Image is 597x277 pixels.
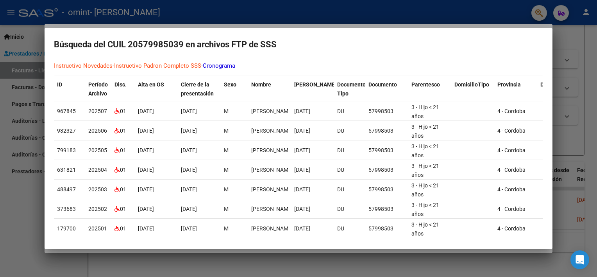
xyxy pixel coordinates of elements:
[138,128,154,134] span: [DATE]
[224,206,229,212] span: M
[114,81,127,88] span: Disc.
[114,126,132,135] div: 01
[497,186,526,192] span: 4 - Cordoba
[138,225,154,232] span: [DATE]
[138,147,154,153] span: [DATE]
[57,128,76,134] span: 932327
[181,147,197,153] span: [DATE]
[138,108,154,114] span: [DATE]
[497,167,526,173] span: 4 - Cordoba
[497,81,521,88] span: Provincia
[497,128,526,134] span: 4 - Cordoba
[224,167,229,173] span: M
[294,128,310,134] span: [DATE]
[248,76,291,102] datatable-header-cell: Nombre
[135,76,178,102] datatable-header-cell: Alta en OS
[294,147,310,153] span: [DATE]
[294,206,310,212] span: [DATE]
[251,186,293,192] span: SARMIENTO PERALTA LU
[224,108,229,114] span: M
[224,147,229,153] span: M
[114,107,132,116] div: 01
[54,61,543,70] p: - -
[334,76,365,102] datatable-header-cell: Documento Tipo
[368,81,397,88] span: Documento
[337,81,366,97] span: Documento Tipo
[88,81,108,97] span: Período Archivo
[411,124,439,139] span: 3 - Hijo < 21 años
[368,165,405,174] div: 57998503
[337,205,362,214] div: DU
[497,206,526,212] span: 4 - Cordoba
[411,202,439,217] span: 3 - Hijo < 21 años
[251,167,293,173] span: SARMIENTO PERALTA LU
[88,206,107,212] span: 202502
[337,107,362,116] div: DU
[57,81,62,88] span: ID
[411,221,439,237] span: 3 - Hijo < 21 años
[138,186,154,192] span: [DATE]
[291,76,334,102] datatable-header-cell: Fecha Nac.
[294,167,310,173] span: [DATE]
[138,206,154,212] span: [DATE]
[251,147,293,153] span: SARMIENTO PERALTA LU
[224,128,229,134] span: M
[88,186,107,192] span: 202503
[497,225,526,232] span: 4 - Cordoba
[57,167,76,173] span: 631821
[251,81,271,88] span: Nombre
[224,186,229,192] span: M
[337,185,362,194] div: DU
[570,250,589,269] div: Open Intercom Messenger
[294,81,338,88] span: [PERSON_NAME].
[368,107,405,116] div: 57998503
[181,225,197,232] span: [DATE]
[114,146,132,155] div: 01
[114,165,132,174] div: 01
[181,108,197,114] span: [DATE]
[85,76,111,102] datatable-header-cell: Período Archivo
[540,81,576,88] span: Departamento
[294,108,310,114] span: [DATE]
[368,205,405,214] div: 57998503
[54,76,85,102] datatable-header-cell: ID
[178,76,221,102] datatable-header-cell: Cierre de la presentación
[224,225,229,232] span: M
[88,128,107,134] span: 202506
[368,185,405,194] div: 57998503
[181,167,197,173] span: [DATE]
[251,225,293,232] span: SARMIENTO PERALTA LU
[57,225,76,232] span: 179700
[203,62,235,69] a: Cronograma
[411,81,440,88] span: Parentesco
[251,128,293,134] span: SARMIENTO PERALTA LU
[411,104,439,119] span: 3 - Hijo < 21 años
[497,108,526,114] span: 4 - Cordoba
[251,108,293,114] span: SARMIENTO PERALTA LU
[251,206,293,212] span: SARMIENTO PERALTA LU
[224,81,236,88] span: Sexo
[337,146,362,155] div: DU
[88,167,107,173] span: 202504
[337,224,362,233] div: DU
[114,224,132,233] div: 01
[88,225,107,232] span: 202501
[221,76,248,102] datatable-header-cell: Sexo
[138,81,164,88] span: Alta en OS
[454,81,489,88] span: DomicilioTipo
[181,128,197,134] span: [DATE]
[411,143,439,158] span: 3 - Hijo < 21 años
[88,108,107,114] span: 202507
[57,108,76,114] span: 967845
[337,165,362,174] div: DU
[451,76,494,102] datatable-header-cell: DomicilioTipo
[294,186,310,192] span: [DATE]
[57,206,76,212] span: 373683
[337,126,362,135] div: DU
[411,182,439,198] span: 3 - Hijo < 21 años
[494,76,537,102] datatable-header-cell: Provincia
[181,81,214,97] span: Cierre de la presentación
[57,186,76,192] span: 488497
[368,224,405,233] div: 57998503
[114,185,132,194] div: 01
